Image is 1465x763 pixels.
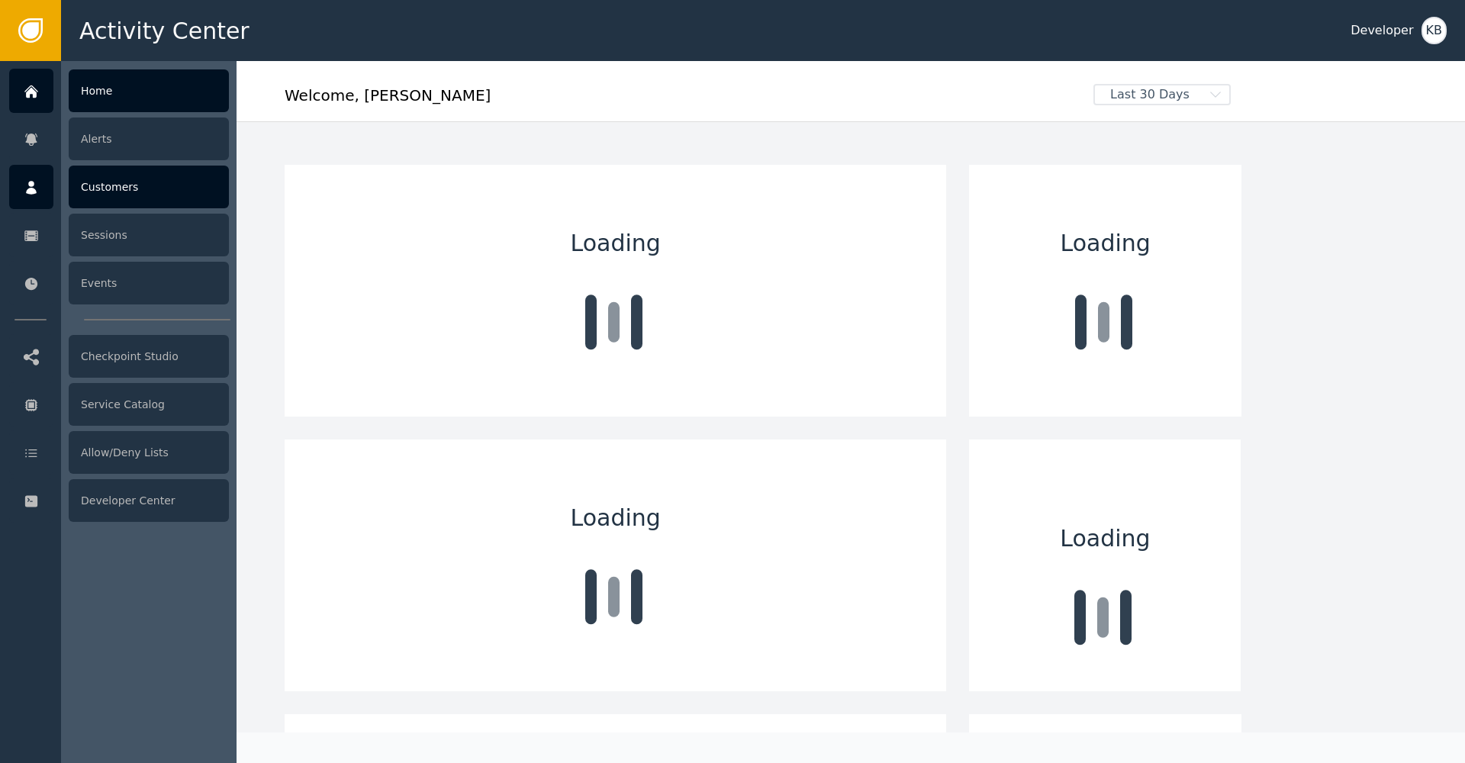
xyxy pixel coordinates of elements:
[69,335,229,378] div: Checkpoint Studio
[69,69,229,112] div: Home
[79,14,250,48] span: Activity Center
[69,166,229,208] div: Customers
[1060,521,1150,555] span: Loading
[9,261,229,305] a: Events
[69,214,229,256] div: Sessions
[69,479,229,522] div: Developer Center
[9,213,229,257] a: Sessions
[69,118,229,160] div: Alerts
[1061,226,1151,260] span: Loading
[1351,21,1413,40] div: Developer
[69,431,229,474] div: Allow/Deny Lists
[9,478,229,523] a: Developer Center
[69,383,229,426] div: Service Catalog
[571,501,661,535] span: Loading
[1095,85,1205,104] span: Last 30 Days
[9,69,229,113] a: Home
[9,382,229,427] a: Service Catalog
[285,84,1083,118] div: Welcome , [PERSON_NAME]
[1422,17,1447,44] button: KB
[9,334,229,378] a: Checkpoint Studio
[9,165,229,209] a: Customers
[9,117,229,161] a: Alerts
[1083,84,1241,105] button: Last 30 Days
[571,226,661,260] span: Loading
[69,262,229,304] div: Events
[9,430,229,475] a: Allow/Deny Lists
